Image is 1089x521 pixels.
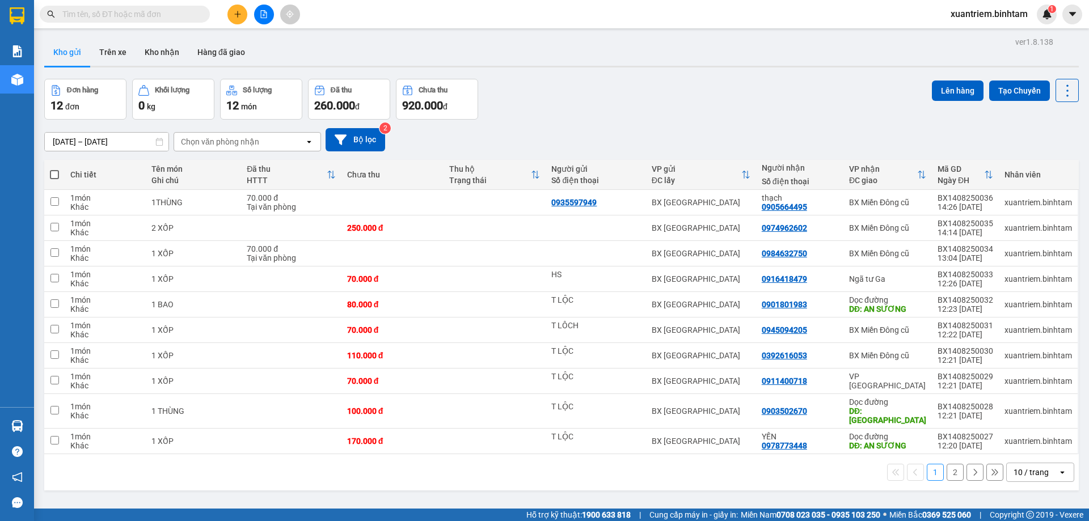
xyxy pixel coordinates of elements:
[234,10,242,18] span: plus
[776,510,880,519] strong: 0708 023 035 - 0935 103 250
[70,279,140,288] div: Khác
[938,372,993,381] div: BX1408250029
[582,510,631,519] strong: 1900 633 818
[247,164,326,173] div: Đã thu
[347,351,438,360] div: 110.000 đ
[44,79,126,120] button: Đơn hàng12đơn
[247,176,326,185] div: HTTT
[347,376,438,386] div: 70.000 đ
[1026,511,1034,519] span: copyright
[938,253,993,262] div: 13:04 [DATE]
[639,509,641,521] span: |
[151,274,236,283] div: 1 XỐP
[1058,468,1067,477] svg: open
[70,441,140,450] div: Khác
[942,7,1037,21] span: xuantriem.binhtam
[551,402,640,411] div: T LỘC
[402,99,443,112] span: 920.000
[938,330,993,339] div: 12:22 [DATE]
[45,133,168,151] input: Select a date range.
[62,8,196,20] input: Tìm tên, số ĐT hoặc mã đơn
[932,81,984,101] button: Lên hàng
[347,170,438,179] div: Chưa thu
[70,270,140,279] div: 1 món
[652,300,750,309] div: BX [GEOGRAPHIC_DATA]
[12,497,23,508] span: message
[1062,5,1082,24] button: caret-down
[652,274,750,283] div: BX [GEOGRAPHIC_DATA]
[938,346,993,355] div: BX1408250030
[849,274,926,283] div: Ngã tư Ga
[138,99,145,112] span: 0
[151,164,236,173] div: Tên món
[551,432,640,441] div: T LỘC
[1004,223,1072,232] div: xuantriem.binhtam
[347,325,438,334] div: 70.000 đ
[151,198,236,207] div: 1THÙNG
[243,86,272,94] div: Số lượng
[136,39,188,66] button: Kho nhận
[762,202,807,211] div: 0905664495
[652,376,750,386] div: BX [GEOGRAPHIC_DATA]
[938,355,993,365] div: 12:21 [DATE]
[741,509,880,521] span: Miền Nam
[762,193,838,202] div: thạch
[551,198,597,207] div: 0935597949
[932,160,999,190] th: Toggle SortBy
[526,509,631,521] span: Hỗ trợ kỹ thuật:
[551,346,640,355] div: T LỘC
[90,39,136,66] button: Trên xe
[70,295,140,304] div: 1 món
[70,304,140,314] div: Khác
[849,164,917,173] div: VP nhận
[646,160,756,190] th: Toggle SortBy
[938,244,993,253] div: BX1408250034
[241,102,257,111] span: món
[220,79,302,120] button: Số lượng12món
[12,472,23,482] span: notification
[1042,9,1052,19] img: icon-new-feature
[11,74,23,86] img: warehouse-icon
[652,176,741,185] div: ĐC lấy
[12,446,23,457] span: question-circle
[762,249,807,258] div: 0984632750
[314,99,355,112] span: 260.000
[47,10,55,18] span: search
[652,249,750,258] div: BX [GEOGRAPHIC_DATA]
[762,432,838,441] div: YẾN
[1004,274,1072,283] div: xuantriem.binhtam
[305,137,314,146] svg: open
[308,79,390,120] button: Đã thu260.000đ
[551,321,640,330] div: T LÔCH
[762,351,807,360] div: 0392616053
[938,176,984,185] div: Ngày ĐH
[70,330,140,339] div: Khác
[551,295,640,304] div: T LỘC
[70,411,140,420] div: Khác
[419,86,448,94] div: Chưa thu
[70,355,140,365] div: Khác
[155,86,189,94] div: Khối lượng
[938,219,993,228] div: BX1408250035
[44,39,90,66] button: Kho gửi
[50,99,63,112] span: 12
[849,441,926,450] div: DĐ: AN SƯƠNG
[843,160,932,190] th: Toggle SortBy
[849,325,926,334] div: BX Miền Đông cũ
[762,177,838,186] div: Số điện thoại
[347,437,438,446] div: 170.000 đ
[226,99,239,112] span: 12
[762,376,807,386] div: 0911400718
[70,432,140,441] div: 1 món
[938,164,984,173] div: Mã GD
[938,193,993,202] div: BX1408250036
[1004,437,1072,446] div: xuantriem.binhtam
[247,253,335,262] div: Tại văn phòng
[11,45,23,57] img: solution-icon
[1050,5,1054,13] span: 1
[151,376,236,386] div: 1 XỐP
[883,512,887,517] span: ⚪️
[551,176,640,185] div: Số điện thoại
[151,176,236,185] div: Ghi chú
[188,39,254,66] button: Hàng đã giao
